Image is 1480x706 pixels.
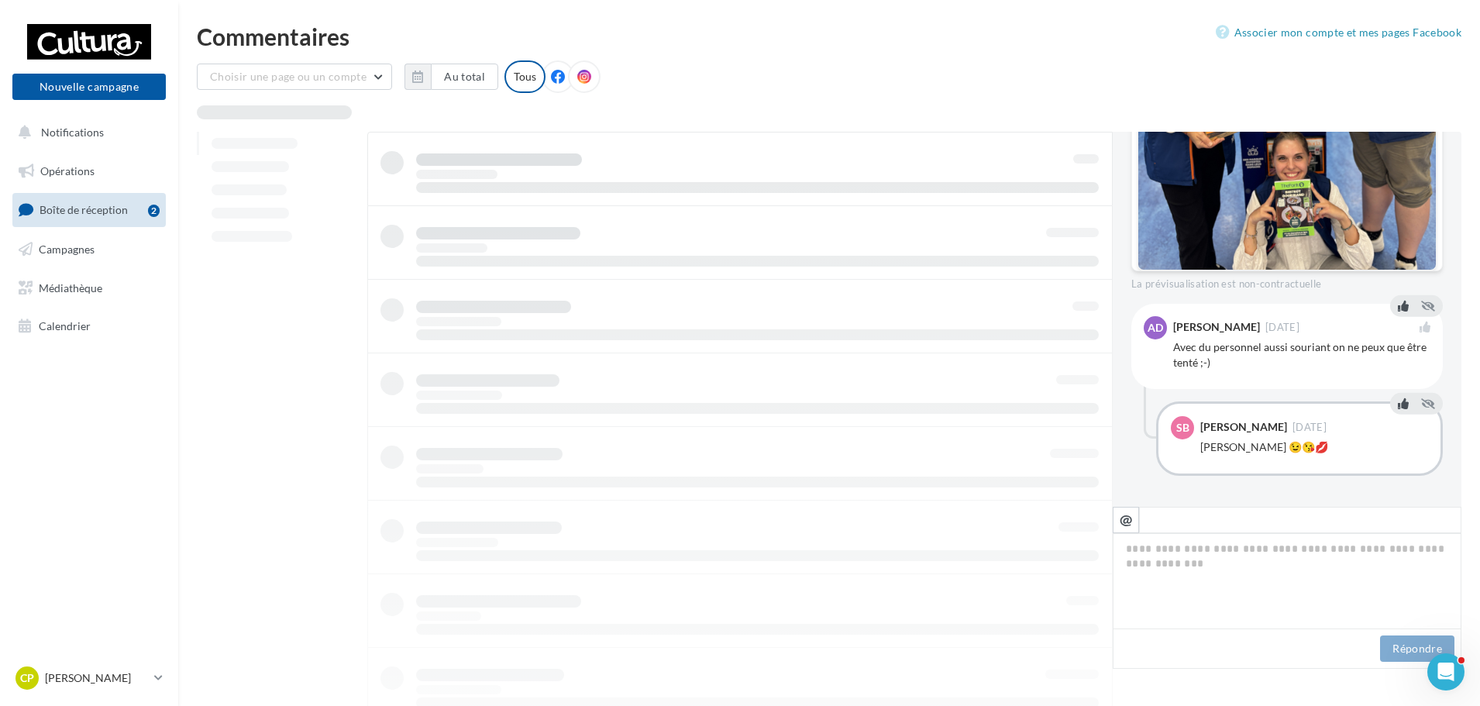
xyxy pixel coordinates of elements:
span: Campagnes [39,243,95,256]
div: Tous [504,60,546,93]
span: CP [20,670,34,686]
span: SB [1176,420,1189,436]
span: Choisir une page ou un compte [210,70,367,83]
button: Au total [404,64,498,90]
div: [PERSON_NAME] [1173,322,1260,332]
span: AD [1148,320,1163,336]
button: Notifications [9,116,163,149]
button: Choisir une page ou un compte [197,64,392,90]
a: Boîte de réception2 [9,193,169,226]
iframe: Intercom live chat [1427,653,1465,691]
div: 2 [148,205,160,217]
a: Médiathèque [9,272,169,305]
a: CP [PERSON_NAME] [12,663,166,693]
a: Calendrier [9,310,169,343]
button: @ [1113,507,1139,533]
span: Boîte de réception [40,203,128,216]
span: Calendrier [39,319,91,332]
a: Campagnes [9,233,169,266]
a: Opérations [9,155,169,188]
span: Opérations [40,164,95,177]
span: [DATE] [1265,322,1299,332]
div: [PERSON_NAME] 😉😘💋 [1200,439,1428,455]
div: Avec du personnel aussi souriant on ne peux que être tenté ;-) [1173,339,1430,370]
div: [PERSON_NAME] [1200,422,1287,432]
button: Nouvelle campagne [12,74,166,100]
div: La prévisualisation est non-contractuelle [1131,271,1443,291]
i: @ [1120,512,1133,526]
button: Répondre [1380,635,1454,662]
span: [DATE] [1292,422,1327,432]
span: Notifications [41,126,104,139]
div: Commentaires [197,25,1461,48]
p: [PERSON_NAME] [45,670,148,686]
button: Au total [431,64,498,90]
a: Associer mon compte et mes pages Facebook [1216,23,1461,42]
span: Médiathèque [39,281,102,294]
